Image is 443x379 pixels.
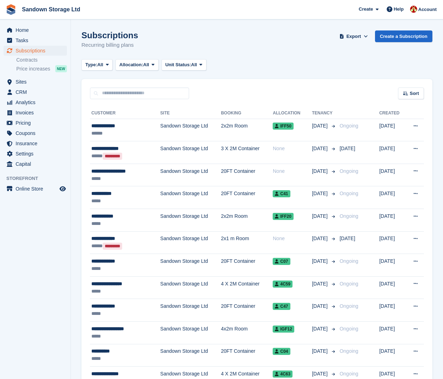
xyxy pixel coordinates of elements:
span: Ongoing [340,258,358,264]
span: [DATE] [312,168,329,175]
span: Invoices [16,108,58,118]
td: Sandown Storage Ltd [160,231,221,254]
a: menu [4,159,67,169]
td: Sandown Storage Ltd [160,119,221,141]
span: C41 [273,190,290,197]
span: [DATE] [340,236,355,241]
h1: Subscriptions [81,30,138,40]
img: stora-icon-8386f47178a22dfd0bd8f6a31ec36ba5ce8667c1dd55bd0f319d3a0aa187defe.svg [6,4,16,15]
span: [DATE] [312,370,329,378]
button: Export [338,30,369,42]
td: [DATE] [379,141,405,164]
td: 2x2m Room [221,209,273,232]
span: Unit Status: [165,61,191,68]
td: [DATE] [379,164,405,186]
td: 20FT Container [221,344,273,367]
td: [DATE] [379,322,405,344]
span: [DATE] [312,235,329,242]
img: Jessica Durrant [410,6,417,13]
td: [DATE] [379,186,405,209]
span: Sort [410,90,419,97]
th: Tenancy [312,108,337,119]
div: None [273,168,312,175]
a: menu [4,25,67,35]
span: Ongoing [340,213,358,219]
p: Recurring billing plans [81,41,138,49]
button: Type: All [81,59,113,71]
span: Settings [16,149,58,159]
span: IFF20 [273,213,293,220]
div: NEW [55,65,67,72]
td: Sandown Storage Ltd [160,209,221,232]
th: Allocation [273,108,312,119]
span: Coupons [16,128,58,138]
span: Price increases [16,66,50,72]
td: [DATE] [379,119,405,141]
td: [DATE] [379,254,405,277]
span: Type: [85,61,97,68]
span: Ongoing [340,191,358,196]
span: CRM [16,87,58,97]
span: All [143,61,149,68]
span: C04 [273,348,290,355]
button: Unit Status: All [161,59,206,71]
td: 20FT Container [221,164,273,186]
td: 2x2m Room [221,119,273,141]
th: Site [160,108,221,119]
span: [DATE] [312,213,329,220]
span: C47 [273,303,290,310]
span: Sites [16,77,58,87]
td: 4x2m Room [221,322,273,344]
span: Ongoing [340,303,358,309]
td: Sandown Storage Ltd [160,276,221,299]
td: [DATE] [379,299,405,322]
td: Sandown Storage Ltd [160,254,221,277]
td: Sandown Storage Ltd [160,141,221,164]
td: Sandown Storage Ltd [160,322,221,344]
span: Create [359,6,373,13]
td: [DATE] [379,276,405,299]
span: All [97,61,103,68]
span: Ongoing [340,168,358,174]
span: Ongoing [340,348,358,354]
td: Sandown Storage Ltd [160,164,221,186]
span: Ongoing [340,123,358,129]
span: [DATE] [312,190,329,197]
span: Tasks [16,35,58,45]
td: 20FT Container [221,299,273,322]
span: C07 [273,258,290,265]
span: Home [16,25,58,35]
a: Preview store [58,185,67,193]
a: menu [4,128,67,138]
a: Create a Subscription [375,30,432,42]
a: Contracts [16,57,67,63]
td: [DATE] [379,209,405,232]
span: Help [394,6,404,13]
a: menu [4,77,67,87]
td: 20FT Container [221,254,273,277]
div: None [273,235,312,242]
a: menu [4,108,67,118]
button: Allocation: All [115,59,159,71]
td: Sandown Storage Ltd [160,299,221,322]
th: Created [379,108,405,119]
span: 4C59 [273,281,293,288]
span: Pricing [16,118,58,128]
a: Price increases NEW [16,65,67,73]
a: menu [4,97,67,107]
span: IGF12 [273,326,294,333]
a: Sandown Storage Ltd [19,4,83,15]
span: Online Store [16,184,58,194]
span: Insurance [16,138,58,148]
span: [DATE] [312,325,329,333]
td: Sandown Storage Ltd [160,344,221,367]
td: [DATE] [379,344,405,367]
a: menu [4,46,67,56]
a: menu [4,184,67,194]
span: IFF50 [273,123,293,130]
th: Booking [221,108,273,119]
span: [DATE] [312,145,329,152]
span: Ongoing [340,281,358,287]
a: menu [4,87,67,97]
span: All [191,61,197,68]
